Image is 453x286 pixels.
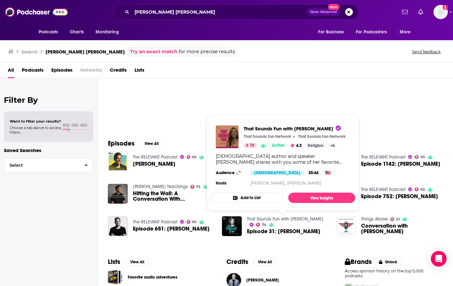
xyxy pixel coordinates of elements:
span: Open Advanced [310,10,337,14]
a: 75 [111,61,174,124]
a: John Mark Comer Teachings [133,184,188,189]
span: Select [4,163,79,167]
button: open menu [352,26,396,38]
a: That Sounds Fun NetworkThat Sounds Fun Network [296,134,346,139]
span: Want to filter your results? [10,119,61,124]
div: [DEMOGRAPHIC_DATA] author and speaker [PERSON_NAME] shares with you some of her favorite things: ... [216,153,350,165]
img: User Profile [434,5,448,19]
h3: Search [21,49,38,55]
span: Episodes [51,65,72,78]
a: 74 [244,143,257,148]
a: +6 [328,143,337,148]
span: Networks [80,65,102,78]
h2: Episodes [108,139,135,148]
a: John Mark Comer [108,151,128,171]
button: open menu [91,26,127,38]
span: Logged in as shcarlos [434,5,448,19]
a: Favorite audio adventures [128,274,177,281]
a: 65 [415,187,425,191]
span: For Business [318,28,344,37]
div: 35-44 [306,170,321,175]
img: That Sounds Fun with Annie F. Downs [216,125,239,148]
button: open menu [314,26,352,38]
button: open menu [395,26,419,38]
a: ListsView All [108,258,149,266]
a: Favorite audio adventures [108,270,123,284]
span: Monitoring [96,28,119,37]
p: That Sounds Fun Network [298,134,346,139]
h2: Brands [345,258,372,266]
a: Episode 752: John Mark Comer [361,194,438,199]
a: Show notifications dropdown [416,6,426,18]
button: Select [4,158,93,173]
a: That Sounds Fun with Annie F. Downs [247,216,323,222]
span: 74 [250,142,254,149]
a: That Sounds Fun with Annie F. Downs [244,125,346,132]
a: The RELEVANT Podcast [133,154,177,160]
button: Show profile menu [434,5,448,19]
a: John Mark Comer [133,161,175,167]
h3: [PERSON_NAME] [PERSON_NAME] [45,49,125,55]
a: View Insights [288,193,355,203]
img: Hitting the Wall: A Conversation With John Mark Comer, Matt Chandler, and Beau Hughes [108,184,128,204]
button: View All [140,140,163,148]
a: Charts [66,26,88,38]
button: Send feedback [410,49,443,54]
button: View All [125,258,149,266]
a: 51 [390,217,400,221]
a: 55 [308,61,371,124]
button: Open AdvancedNew [307,8,340,16]
h2: Lists [108,258,120,266]
a: Religion [305,143,326,148]
span: Charts [70,28,84,37]
button: View All [253,258,277,266]
a: Things Above [361,216,388,222]
a: Try an exact match [130,48,177,55]
div: [DEMOGRAPHIC_DATA] [250,170,304,175]
input: Search podcasts, credits, & more... [132,7,307,17]
a: 65 [415,155,425,159]
h3: Audience [216,170,245,175]
button: Add to List [211,193,283,203]
p: Access sponsor history on the top 5,000 podcasts. [345,268,443,278]
span: [PERSON_NAME] [246,278,279,283]
span: 65 [421,188,425,191]
div: Open Intercom Messenger [431,251,447,267]
a: The RELEVANT Podcast [133,219,177,225]
span: Episode 31: [PERSON_NAME] [247,229,320,234]
h2: Credits [226,258,248,266]
span: That Sounds Fun with [PERSON_NAME] [244,125,341,132]
p: That Sounds Fun Network [244,134,291,139]
button: Unlock [374,258,402,266]
img: Episode 651: John Mark Comer [108,216,128,236]
a: Active [269,143,287,148]
h4: Hosts [216,181,226,186]
span: Conversation with [PERSON_NAME] [361,223,443,234]
span: Podcasts [22,65,44,78]
span: For Podcasters [356,28,387,37]
a: The RELEVANT Podcast [361,187,406,192]
button: 4.3 [289,143,304,148]
a: 65 [187,220,197,224]
a: John Mark Comer [246,278,279,283]
span: 65 [192,156,197,159]
a: 74 [256,223,266,227]
a: All [8,65,14,78]
a: Credits [110,65,127,78]
img: Episode 31: John Mark Comer [222,216,242,236]
span: 65 [421,156,425,159]
span: More [400,28,411,37]
a: 48 [242,61,305,124]
img: Conversation with John Mark Comer [336,216,356,236]
span: 74 [262,223,266,226]
p: Saved Searches [4,147,93,153]
a: Episode 651: John Mark Comer [133,226,210,232]
a: Hitting the Wall: A Conversation With John Mark Comer, Matt Chandler, and Beau Hughes [133,191,214,202]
